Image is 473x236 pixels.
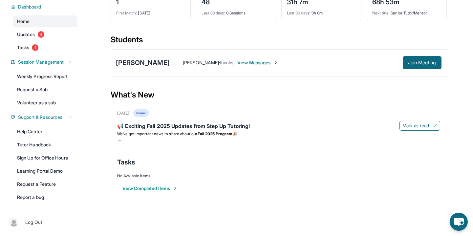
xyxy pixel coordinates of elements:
button: chat-button [450,213,468,231]
span: We’ve got important news to share about our [117,131,198,136]
span: [PERSON_NAME] : [183,60,220,65]
span: Tasks [17,44,29,51]
div: Senior Tutor/Mentor [372,7,441,16]
a: Help Center [13,126,77,138]
button: Join Meeting [403,56,441,69]
div: What's New [111,80,447,109]
span: 1 [32,44,38,51]
div: 📢 Exciting Fall 2025 Updates from Step Up Tutoring! [117,122,440,131]
button: Session Management [15,59,74,65]
a: Sign Up for Office Hours [13,152,77,164]
div: [DATE] [116,7,185,16]
a: Updates4 [13,29,77,40]
a: Tasks1 [13,42,77,54]
span: thanks [220,60,233,65]
a: Report a bug [13,191,77,203]
a: Tutor Handbook [13,139,77,151]
div: Unread [133,109,149,117]
strong: Fall 2025 Program [198,131,232,136]
span: View Messages [237,59,278,66]
span: | [21,218,23,226]
span: Home [17,18,30,25]
span: Last 30 days : [202,11,225,15]
span: 🎉 [232,131,237,136]
span: Last 30 days : [287,11,311,15]
span: Log Out [25,219,42,225]
a: Home [13,15,77,27]
a: Request a Feature [13,178,77,190]
div: 0 Sessions [202,7,270,16]
button: Mark as read [399,121,440,131]
a: Learning Portal Demo [13,165,77,177]
div: Students [111,34,447,49]
span: Session Management [18,59,64,65]
span: Dashboard [18,4,41,10]
span: Support & Resources [18,114,62,120]
img: Mark as read [432,123,437,128]
a: |Log Out [7,215,77,229]
img: user-img [9,218,18,227]
button: Dashboard [15,4,74,10]
span: Join Meeting [408,61,436,65]
span: Updates [17,31,35,38]
div: 0h 0m [287,7,356,16]
span: Tasks [117,158,135,167]
img: Chevron-Right [273,60,278,65]
a: Request a Sub [13,84,77,96]
div: [DATE] [117,111,129,116]
button: View Completed Items [122,185,178,192]
a: Weekly Progress Report [13,71,77,82]
a: Volunteer as a sub [13,97,77,109]
div: No Available Items [117,173,440,179]
span: Next title : [372,11,390,15]
button: Support & Resources [15,114,74,120]
span: Mark as read [402,122,429,129]
div: [PERSON_NAME] [116,58,170,67]
span: 4 [38,31,44,38]
span: First Match : [116,11,137,15]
